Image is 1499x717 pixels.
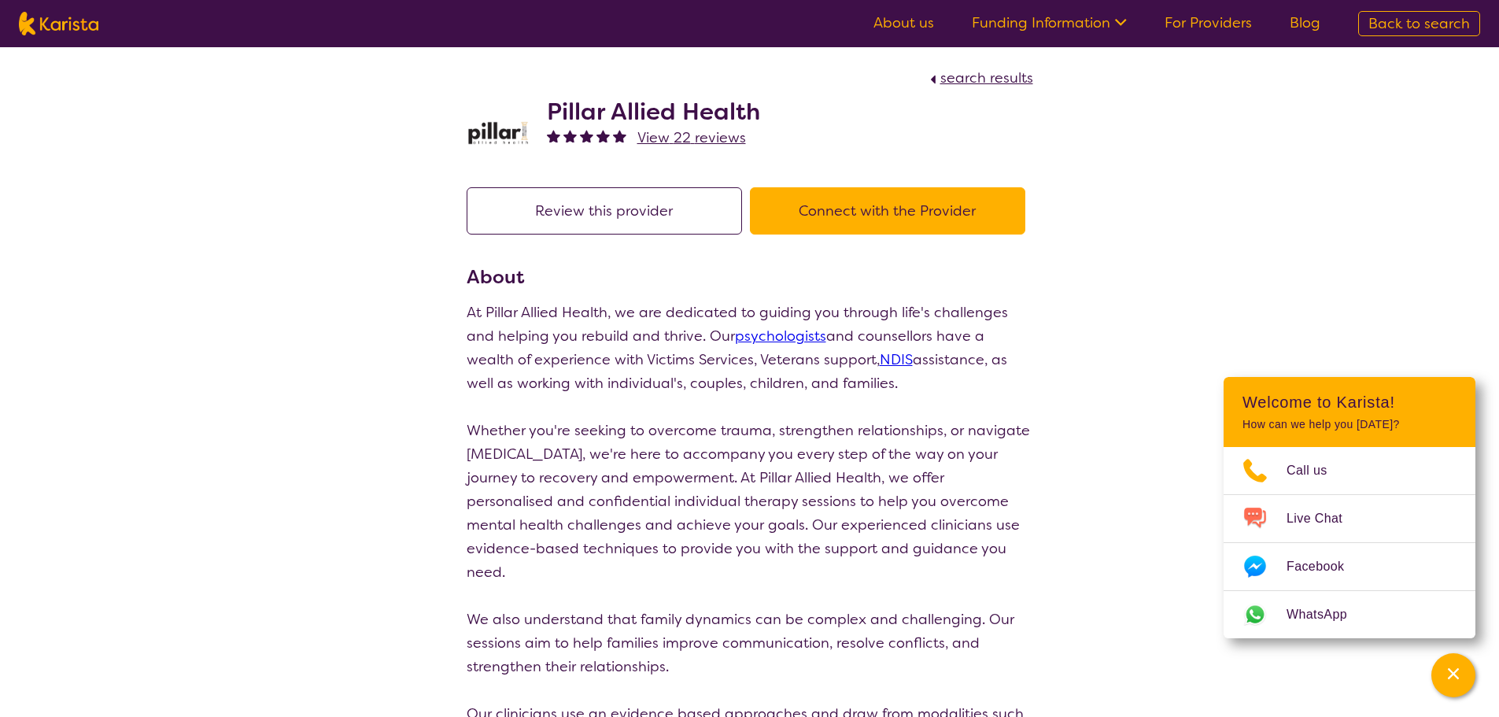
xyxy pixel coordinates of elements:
[972,13,1127,32] a: Funding Information
[1287,507,1361,530] span: Live Chat
[467,608,1033,678] p: We also understand that family dynamics can be complex and challenging. Our sessions aim to help ...
[467,102,530,164] img: rfh6iifgakk6qm0ilome.png
[547,98,760,126] h2: Pillar Allied Health
[750,187,1025,235] button: Connect with the Provider
[467,187,742,235] button: Review this provider
[940,68,1033,87] span: search results
[1290,13,1320,32] a: Blog
[1287,603,1366,626] span: WhatsApp
[637,126,746,150] a: View 22 reviews
[467,201,750,220] a: Review this provider
[613,129,626,142] img: fullstar
[1224,377,1475,638] div: Channel Menu
[580,129,593,142] img: fullstar
[563,129,577,142] img: fullstar
[596,129,610,142] img: fullstar
[1242,393,1457,412] h2: Welcome to Karista!
[1165,13,1252,32] a: For Providers
[1431,653,1475,697] button: Channel Menu
[1287,459,1346,482] span: Call us
[1224,591,1475,638] a: Web link opens in a new tab.
[880,350,913,369] a: NDIS
[19,12,98,35] img: Karista logo
[735,327,826,346] a: psychologists
[1358,11,1480,36] a: Back to search
[873,13,934,32] a: About us
[1368,14,1470,33] span: Back to search
[1242,418,1457,431] p: How can we help you [DATE]?
[467,301,1033,395] p: At Pillar Allied Health, we are dedicated to guiding you through life's challenges and helping yo...
[547,129,560,142] img: fullstar
[1287,555,1363,578] span: Facebook
[467,419,1033,584] p: Whether you're seeking to overcome trauma, strengthen relationships, or navigate [MEDICAL_DATA], ...
[1224,447,1475,638] ul: Choose channel
[750,201,1033,220] a: Connect with the Provider
[926,68,1033,87] a: search results
[637,128,746,147] span: View 22 reviews
[467,263,1033,291] h3: About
